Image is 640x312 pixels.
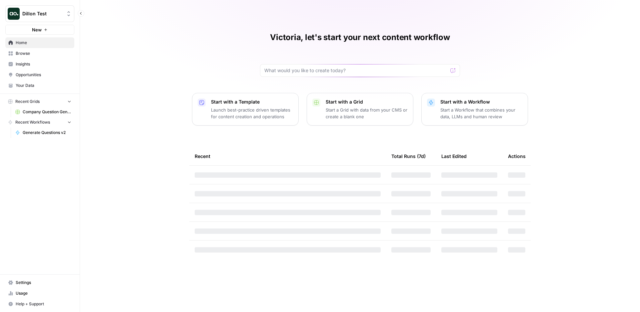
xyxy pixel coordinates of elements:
[5,288,74,299] a: Usage
[211,99,293,105] p: Start with a Template
[23,130,71,136] span: Generate Questions v2
[15,99,40,105] span: Recent Grids
[16,50,71,56] span: Browse
[5,299,74,309] button: Help + Support
[32,26,42,33] span: New
[440,107,522,120] p: Start a Workflow that combines your data, LLMs and human review
[5,97,74,107] button: Recent Grids
[16,301,71,307] span: Help + Support
[211,107,293,120] p: Launch best-practice driven templates for content creation and operations
[12,127,74,138] a: Generate Questions v2
[16,72,71,78] span: Opportunities
[16,83,71,89] span: Your Data
[270,32,450,43] h1: Victoria, let's start your next content workflow
[5,59,74,69] a: Insights
[12,107,74,117] a: Company Question Generation
[16,290,71,296] span: Usage
[307,93,413,126] button: Start with a GridStart a Grid with data from your CMS or create a blank one
[23,109,71,115] span: Company Question Generation
[5,69,74,80] a: Opportunities
[22,10,63,17] span: Dillon Test
[421,93,528,126] button: Start with a WorkflowStart a Workflow that combines your data, LLMs and human review
[8,8,20,20] img: Dillon Test Logo
[195,147,381,165] div: Recent
[391,147,426,165] div: Total Runs (7d)
[5,117,74,127] button: Recent Workflows
[440,99,522,105] p: Start with a Workflow
[5,80,74,91] a: Your Data
[326,107,408,120] p: Start a Grid with data from your CMS or create a blank one
[326,99,408,105] p: Start with a Grid
[5,37,74,48] a: Home
[16,280,71,286] span: Settings
[264,67,448,74] input: What would you like to create today?
[5,277,74,288] a: Settings
[15,119,50,125] span: Recent Workflows
[5,5,74,22] button: Workspace: Dillon Test
[5,48,74,59] a: Browse
[16,40,71,46] span: Home
[16,61,71,67] span: Insights
[192,93,299,126] button: Start with a TemplateLaunch best-practice driven templates for content creation and operations
[441,147,467,165] div: Last Edited
[508,147,526,165] div: Actions
[5,25,74,35] button: New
